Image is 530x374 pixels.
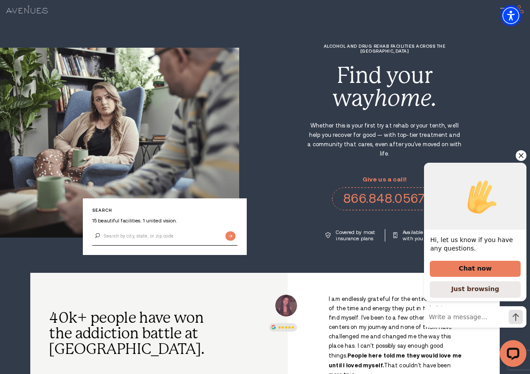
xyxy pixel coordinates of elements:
[92,218,237,224] p: 15 beautiful facilities. 1 united vision.
[306,44,462,53] h1: Alcohol and Drug Rehab Facilities across the [GEOGRAPHIC_DATA]
[49,310,210,357] h2: 40k+ people have won the addiction battle at [GEOGRAPHIC_DATA].
[501,6,521,25] div: Accessibility Menu
[329,352,461,369] strong: People here told me they would love me until I loved myself.
[225,231,236,241] input: Submit button
[326,229,376,242] a: Covered by most insurance plans
[275,295,297,316] img: a person with long hair
[332,187,437,210] a: call 866.848.0567
[374,85,436,111] i: home.
[332,176,437,183] p: Give us a call!
[403,229,443,242] p: Available to chat with you 24/7
[393,229,443,242] a: Available to chat with you 24/7
[336,229,376,242] p: Covered by most insurance plans
[306,121,462,159] p: Whether this is your first try at rehab or your tenth, we'll help you recover for good — with top...
[417,148,530,374] iframe: LiveChat chat widget
[306,64,462,109] div: Find your way
[92,208,237,213] p: Search
[92,227,237,246] input: Search by city, state, or zip code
